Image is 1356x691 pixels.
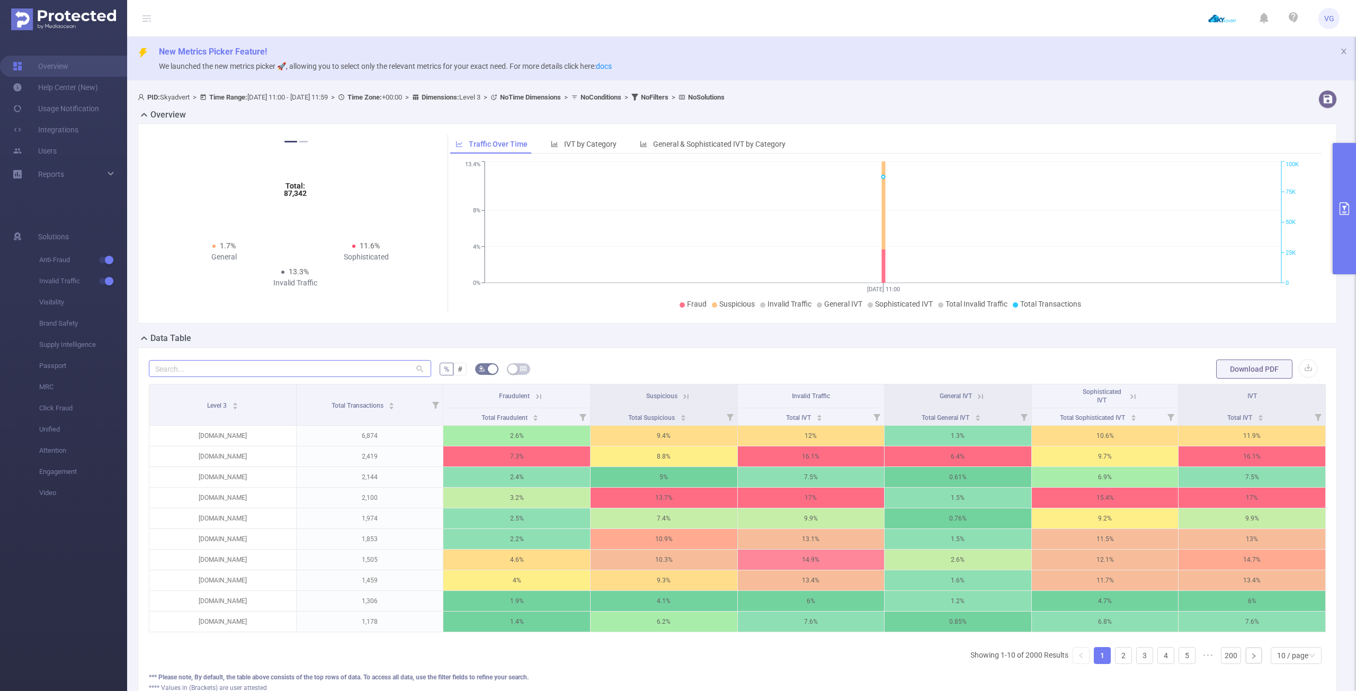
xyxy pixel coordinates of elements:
[1032,550,1179,570] p: 12.1%
[533,413,539,416] i: icon: caret-up
[138,48,148,58] i: icon: thunderbolt
[159,62,612,70] span: We launched the new metrics picker 🚀, allowing you to select only the relevant metrics for your e...
[389,401,395,404] i: icon: caret-up
[1032,591,1179,611] p: 4.7%
[738,488,885,508] p: 17%
[816,417,822,420] i: icon: caret-down
[885,550,1031,570] p: 2.6%
[38,170,64,178] span: Reports
[1179,591,1325,611] p: 6%
[885,612,1031,632] p: 0.85%
[1179,647,1196,664] li: 5
[1020,300,1081,308] span: Total Transactions
[885,488,1031,508] p: 1.5%
[1340,46,1348,57] button: icon: close
[1130,413,1136,416] i: icon: caret-up
[38,226,69,247] span: Solutions
[520,365,527,372] i: icon: table
[138,94,147,101] i: icon: user
[1286,189,1296,195] tspan: 75K
[149,672,1326,682] div: *** Please note, By default, the table above consists of the top rows of data. To access all data...
[885,529,1031,549] p: 1.5%
[1340,48,1348,55] i: icon: close
[388,401,395,407] div: Sort
[39,419,127,440] span: Unified
[402,93,412,101] span: >
[38,164,64,185] a: Reports
[149,426,296,446] p: [DOMAIN_NAME]
[297,591,443,611] p: 1,306
[1083,388,1121,404] span: Sophisticated IVT
[1286,219,1296,226] tspan: 50K
[473,244,480,250] tspan: 4%
[596,62,612,70] a: docs
[940,392,972,400] span: General IVT
[738,426,885,446] p: 12%
[1136,647,1153,664] li: 3
[885,426,1031,446] p: 1.3%
[443,570,590,590] p: 4%
[297,570,443,590] p: 1,459
[328,93,338,101] span: >
[1130,413,1137,419] div: Sort
[149,467,296,487] p: [DOMAIN_NAME]
[885,508,1031,528] p: 0.76%
[190,93,200,101] span: >
[479,365,485,372] i: icon: bg-colors
[1324,8,1334,29] span: VG
[591,612,737,632] p: 6.2%
[13,119,78,140] a: Integrations
[39,313,127,334] span: Brand Safety
[465,161,480,168] tspan: 13.4%
[641,93,668,101] b: No Filters
[153,252,295,263] div: General
[768,300,811,308] span: Invalid Traffic
[688,93,725,101] b: No Solutions
[347,93,382,101] b: Time Zone:
[1216,360,1292,379] button: Download PDF
[443,591,590,611] p: 1.9%
[867,286,899,293] tspan: [DATE] 11:00
[738,591,885,611] p: 6%
[39,292,127,313] span: Visibility
[422,93,459,101] b: Dimensions :
[149,591,296,611] p: [DOMAIN_NAME]
[1286,249,1296,256] tspan: 25K
[149,529,296,549] p: [DOMAIN_NAME]
[39,355,127,376] span: Passport
[816,413,822,416] i: icon: caret-up
[786,414,813,421] span: Total IVT
[1179,550,1325,570] p: 14.7%
[885,570,1031,590] p: 1.6%
[1200,647,1217,664] li: Next 5 Pages
[668,93,679,101] span: >
[147,93,160,101] b: PID:
[1032,467,1179,487] p: 6.9%
[13,98,99,119] a: Usage Notification
[389,405,395,408] i: icon: caret-down
[591,550,737,570] p: 10.3%
[13,140,57,161] a: Users
[1257,413,1263,416] i: icon: caret-up
[1032,426,1179,446] p: 10.6%
[207,402,228,409] span: Level 3
[738,612,885,632] p: 7.6%
[591,570,737,590] p: 9.3%
[869,408,884,425] i: Filter menu
[209,93,247,101] b: Time Range:
[621,93,631,101] span: >
[1157,647,1174,664] li: 4
[150,332,191,345] h2: Data Table
[1179,508,1325,528] p: 9.9%
[458,365,462,373] span: #
[885,467,1031,487] p: 0.61%
[1257,417,1263,420] i: icon: caret-down
[332,402,385,409] span: Total Transactions
[561,93,571,101] span: >
[1227,414,1254,421] span: Total IVT
[39,334,127,355] span: Supply Intelligence
[680,413,686,419] div: Sort
[232,401,238,404] i: icon: caret-up
[422,93,480,101] span: Level 3
[591,467,737,487] p: 5%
